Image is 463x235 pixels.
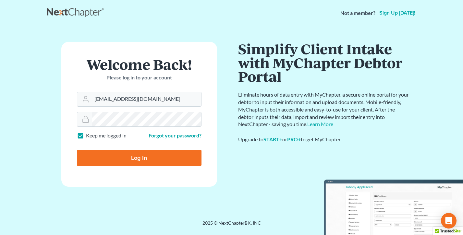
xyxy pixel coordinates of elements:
div: 2025 © NextChapterBK, INC [47,220,417,231]
label: Keep me logged in [86,132,127,139]
p: Please log in to your account [77,74,201,81]
a: Learn More [307,121,333,127]
a: Sign up [DATE]! [378,10,417,16]
p: Eliminate hours of data entry with MyChapter, a secure online portal for your debtor to input the... [238,91,410,128]
div: Open Intercom Messenger [441,213,457,229]
input: Log In [77,150,201,166]
h1: Simplify Client Intake with MyChapter Debtor Portal [238,42,410,83]
a: START+ [263,136,282,142]
h1: Welcome Back! [77,57,201,71]
div: Upgrade to or to get MyChapter [238,136,410,143]
a: PRO+ [287,136,301,142]
input: Email Address [92,92,201,106]
a: Forgot your password? [149,132,201,138]
strong: Not a member? [340,9,375,17]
